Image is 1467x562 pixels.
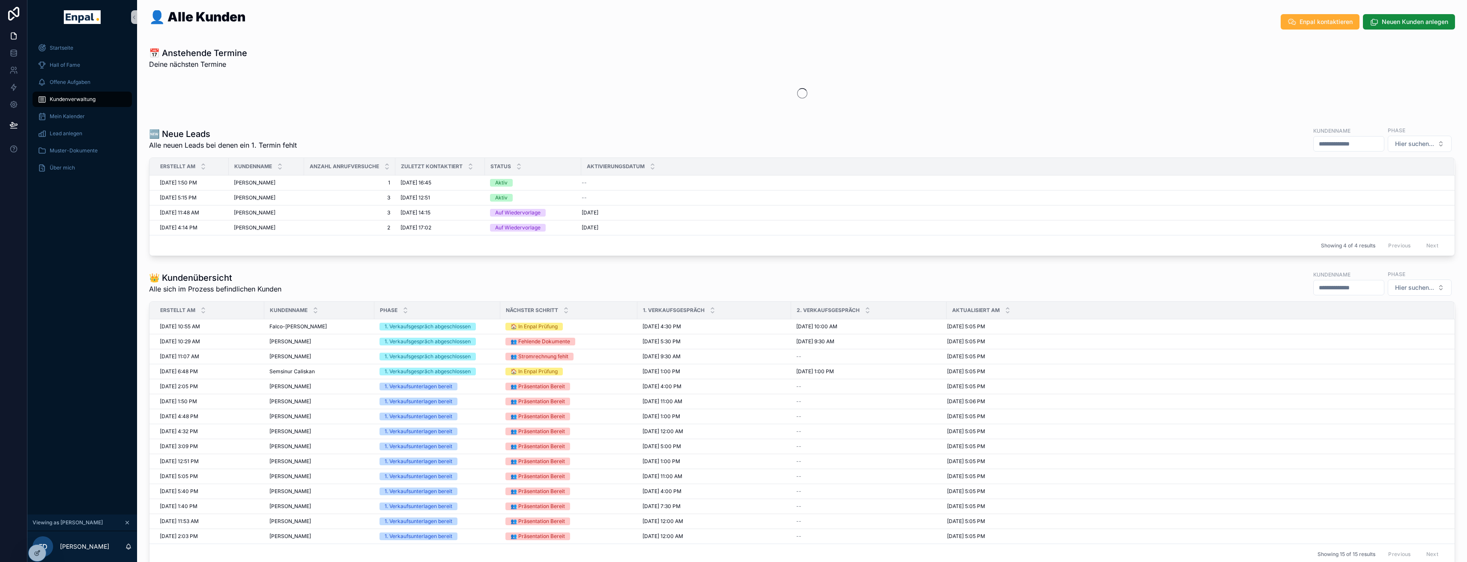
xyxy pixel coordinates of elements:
div: 👥 Präsentation Bereit [511,532,565,540]
span: [DATE] 4:00 PM [642,488,681,495]
span: Über mich [50,164,75,171]
a: [DATE] 4:00 PM [642,383,786,390]
a: -- [796,383,941,390]
a: [PERSON_NAME] [234,179,299,186]
span: [PERSON_NAME] [269,518,311,525]
span: [PERSON_NAME] [234,179,275,186]
a: [DATE] 5:00 PM [642,443,786,450]
a: [DATE] 12:51 [400,194,480,201]
a: [DATE] 5:05 PM [947,338,1443,345]
div: 1. Verkaufsunterlagen bereit [385,428,452,435]
div: 1. Verkaufsgespräch abgeschlossen [385,353,471,360]
a: [DATE] 12:51 PM [160,458,259,465]
span: [DATE] 5:05 PM [947,338,985,345]
a: [DATE] 7:30 PM [642,503,786,510]
div: 👥 Präsentation Bereit [511,428,565,435]
span: [PERSON_NAME] [269,398,311,405]
a: [DATE] 4:14 PM [160,224,224,231]
div: 👥 Präsentation Bereit [511,473,565,480]
a: [DATE] 1:40 PM [160,503,259,510]
span: [DATE] 5:05 PM [947,443,985,450]
a: [DATE] 5:05 PM [947,533,1443,540]
a: 1. Verkaufsunterlagen bereit [379,517,495,525]
span: [DATE] 5:05 PM [947,458,985,465]
a: [DATE] 17:02 [400,224,480,231]
a: [DATE] 1:00 PM [642,458,786,465]
div: Auf Wiedervorlage [495,209,541,217]
a: [DATE] 5:05 PM [947,488,1443,495]
span: [PERSON_NAME] [269,383,311,390]
div: 👥 Präsentation Bereit [511,383,565,390]
span: [DATE] 11:00 AM [642,398,682,405]
span: [PERSON_NAME] [269,353,311,360]
span: [DATE] 5:05 PM [947,353,985,360]
span: [PERSON_NAME] [234,224,275,231]
div: 👥 Präsentation Bereit [511,517,565,525]
span: [DATE] 12:51 [400,194,430,201]
div: 1. Verkaufsgespräch abgeschlossen [385,368,471,375]
span: [DATE] 5:05 PM [947,533,985,540]
span: Status [490,163,511,170]
span: [DATE] 5:05 PM [947,518,985,525]
a: [DATE] 12:00 AM [642,518,786,525]
a: -- [796,398,941,405]
span: [DATE] 5:05 PM [160,473,198,480]
span: -- [796,458,801,465]
a: [DATE] 10:00 AM [796,323,941,330]
a: [DATE] 10:29 AM [160,338,259,345]
a: 🏠 In Enpal Prüfung [505,323,632,330]
a: 👥 Stromrechnung fehlt [505,353,632,360]
span: [PERSON_NAME] [269,473,311,480]
span: Hall of Fame [50,62,80,68]
a: -- [582,179,1443,186]
span: [DATE] 5:05 PM [947,503,985,510]
span: [DATE] 2:03 PM [160,533,198,540]
span: [DATE] 12:00 AM [642,518,683,525]
a: [DATE] 5:05 PM [947,413,1443,420]
a: 1. Verkaufsunterlagen bereit [379,428,495,435]
a: [DATE] 11:07 AM [160,353,259,360]
span: [DATE] 10:55 AM [160,323,200,330]
a: [DATE] 11:00 AM [642,398,786,405]
div: 👥 Stromrechnung fehlt [511,353,568,360]
a: [DATE] 9:30 AM [642,353,786,360]
span: [DATE] 5:05 PM [947,383,985,390]
a: [DATE] 5:05 PM [947,443,1443,450]
a: [DATE] 5:05 PM [947,323,1443,330]
a: [PERSON_NAME] [234,224,299,231]
a: Auf Wiedervorlage [490,224,576,232]
a: [DATE] 5:05 PM [947,428,1443,435]
span: Showing 4 of 4 results [1321,242,1375,249]
div: 🏠 In Enpal Prüfung [511,368,558,375]
button: Select Button [1388,136,1452,152]
span: [DATE] 5:06 PM [947,398,985,405]
a: Aktiv [490,179,576,187]
a: 1. Verkaufsunterlagen bereit [379,443,495,450]
a: 3 [309,194,390,201]
div: 1. Verkaufsunterlagen bereit [385,488,452,495]
a: [PERSON_NAME] [269,443,369,450]
a: 1. Verkaufsgespräch abgeschlossen [379,368,495,375]
div: 1. Verkaufsunterlagen bereit [385,517,452,525]
span: Anzahl Anrufversuche [310,163,379,170]
a: [DATE] 5:05 PM [947,383,1443,390]
span: [DATE] 7:30 PM [642,503,681,510]
a: 👥 Präsentation Bereit [505,383,632,390]
span: -- [796,503,801,510]
a: [DATE] [582,209,1443,216]
div: 👥 Präsentation Bereit [511,413,565,420]
a: -- [796,443,941,450]
a: [PERSON_NAME] [269,488,369,495]
h1: 📅 Anstehende Termine [149,47,247,59]
span: Kundenverwaltung [50,96,96,103]
span: [DATE] 5:05 PM [947,488,985,495]
span: -- [796,353,801,360]
a: [DATE] 5:05 PM [160,473,259,480]
span: Enpal kontaktieren [1300,18,1353,26]
a: 👥 Präsentation Bereit [505,488,632,495]
span: [DATE] 1:50 PM [160,179,197,186]
span: [DATE] 4:48 PM [160,413,198,420]
div: 🏠 In Enpal Prüfung [511,323,558,330]
a: [DATE] 5:05 PM [947,368,1443,375]
a: [DATE] 5:06 PM [947,398,1443,405]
